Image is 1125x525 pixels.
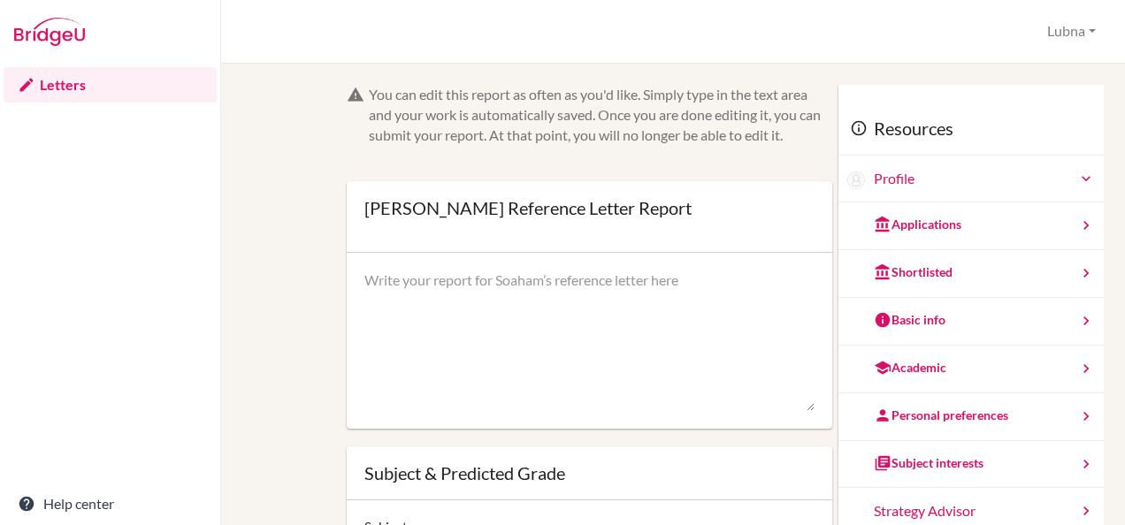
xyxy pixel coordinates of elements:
a: Academic [838,346,1104,393]
a: Applications [838,202,1104,250]
button: Lubna [1039,15,1104,48]
div: Academic [874,359,946,377]
div: Basic info [874,311,945,329]
div: [PERSON_NAME] Reference Letter Report [364,199,692,217]
a: Profile [874,169,1095,189]
a: Help center [4,486,217,521]
div: Applications [874,216,961,233]
div: Resources [838,103,1104,156]
img: Bridge-U [14,18,85,46]
div: You can edit this report as often as you'd like. Simply type in the text area and your work is au... [369,85,832,146]
div: Shortlisted [874,263,953,281]
img: Soaham Dabas [847,171,865,189]
a: Shortlisted [838,250,1104,298]
a: Letters [4,67,217,103]
div: Personal preferences [874,407,1008,424]
a: Personal preferences [838,393,1104,441]
div: Subject & Predicted Grade [364,464,815,482]
div: Subject interests [874,454,983,472]
a: Subject interests [838,441,1104,489]
a: Basic info [838,298,1104,346]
